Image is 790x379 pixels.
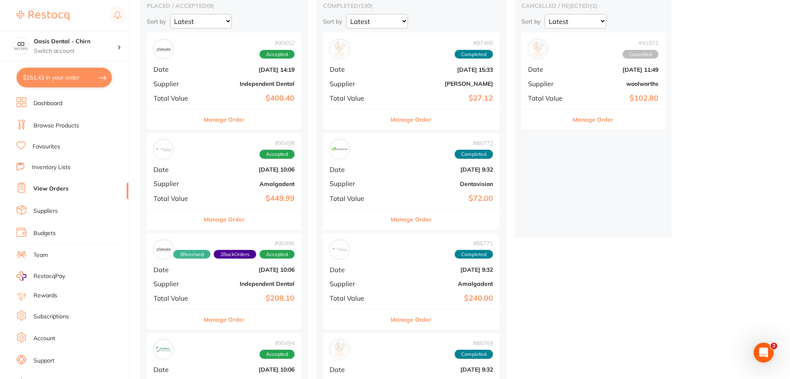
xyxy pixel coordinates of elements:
a: Budgets [33,229,56,238]
h2: placed / accepted ( 9 ) [147,2,301,9]
b: Dentavision [389,181,493,187]
span: Received [173,250,210,259]
span: RestocqPay [33,272,65,280]
span: Total Value [153,294,198,302]
b: [DATE] 10:06 [205,266,295,273]
img: Henry Schein Halas [332,41,347,57]
button: $151.43 in your order [17,68,112,87]
span: Date [330,266,382,273]
b: Amalgadent [389,280,493,287]
span: Supplier [153,180,198,187]
span: # 86772 [455,140,493,146]
span: Supplier [330,80,382,87]
b: $240.00 [389,294,493,303]
span: # 90494 [259,340,295,346]
b: Independent Dental [205,80,295,87]
a: Rewards [33,292,57,300]
span: Total Value [330,94,382,102]
b: $208.10 [205,294,295,303]
span: Date [330,66,382,73]
b: Amalgadent [205,181,295,187]
img: woolworths [530,41,546,57]
span: Total Value [330,294,382,302]
span: Accepted [259,250,295,259]
span: Back orders [214,250,256,259]
span: Total Value [153,195,198,202]
b: $449.99 [205,194,295,203]
span: Date [330,166,382,173]
a: View Orders [33,185,68,193]
p: Sort by [521,18,540,25]
p: Sort by [323,18,342,25]
span: # 87466 [455,40,493,46]
span: Accepted [259,350,295,359]
a: Browse Products [33,122,79,130]
span: Completed [455,150,493,159]
img: Henry Schein Halas [332,341,347,357]
a: Team [33,251,48,259]
span: Supplier [153,80,198,87]
b: [DATE] 10:06 [205,366,295,373]
img: Independent Dental [156,242,171,257]
img: Oasis Dental - Chirn [13,38,29,54]
button: Manage Order [204,310,245,330]
span: # 90652 [259,40,295,46]
span: Accepted [259,50,295,59]
a: Dashboard [33,99,62,108]
b: [DATE] 9:32 [389,166,493,173]
b: Independent Dental [205,280,295,287]
b: [DATE] 15:33 [389,66,493,73]
img: Orien dental [156,341,171,357]
p: Switch account [34,47,117,55]
iframe: Intercom live chat [754,343,773,363]
span: Cancelled [623,50,658,59]
img: RestocqPay [17,271,26,281]
span: Date [153,266,198,273]
button: Manage Order [204,210,245,229]
button: Manage Order [391,310,432,330]
span: Supplier [528,80,569,87]
a: Restocq Logo [17,6,69,25]
span: Supplier [330,280,382,287]
button: Manage Order [573,110,613,129]
a: Favourites [33,143,60,151]
b: [DATE] 11:49 [576,66,658,73]
a: Account [33,334,55,343]
span: Completed [455,350,493,359]
a: RestocqPay [17,271,65,281]
div: Amalgadent#90498AcceptedDate[DATE] 10:06SupplierAmalgadentTotal Value$449.99Manage Order [147,133,301,230]
button: Manage Order [391,210,432,229]
b: $102.80 [576,94,658,103]
span: Date [153,66,198,73]
button: Manage Order [391,110,432,129]
span: # 86769 [455,340,493,346]
b: $400.40 [205,94,295,103]
span: Completed [455,50,493,59]
b: [DATE] 9:32 [389,266,493,273]
span: Supplier [153,280,198,287]
span: Date [153,366,198,373]
span: 2 [771,343,777,349]
span: Total Value [528,94,569,102]
div: Independent Dental#904963Received2BackOrdersAcceptedDate[DATE] 10:06SupplierIndependent DentalTot... [147,233,301,330]
b: [DATE] 9:32 [389,366,493,373]
b: [PERSON_NAME] [389,80,493,87]
h2: cancelled / rejected ( 1 ) [521,2,665,9]
img: Amalgadent [332,242,347,257]
span: # 86771 [455,240,493,247]
b: [DATE] 10:06 [205,166,295,173]
a: Subscriptions [33,313,69,321]
span: Completed [455,250,493,259]
span: Total Value [330,195,382,202]
h2: completed ( 130 ) [323,2,500,9]
img: Dentavision [332,141,347,157]
b: [DATE] 14:19 [205,66,295,73]
img: Amalgadent [156,141,171,157]
a: Suppliers [33,207,58,215]
b: woolworths [576,80,658,87]
span: Supplier [330,180,382,187]
img: Independent Dental [156,41,171,57]
p: Sort by [147,18,166,25]
span: Date [153,166,198,173]
h4: Oasis Dental - Chirn [34,38,117,46]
